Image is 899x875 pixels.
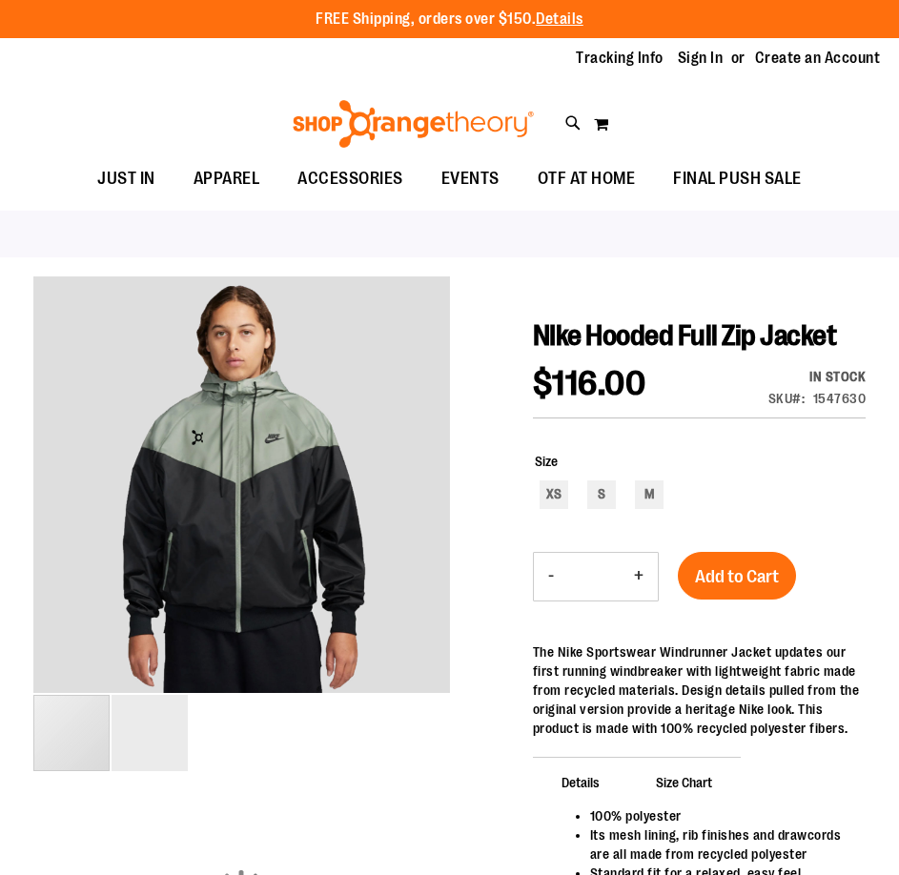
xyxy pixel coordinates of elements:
[678,552,796,600] button: Add to Cart
[33,276,450,693] img: main product photo
[297,157,403,200] span: ACCESSORIES
[540,480,568,509] div: XS
[112,693,188,773] div: image 2 of 2
[441,157,500,200] span: EVENTS
[533,364,646,403] span: $116.00
[290,100,537,148] img: Shop Orangetheory
[278,157,422,201] a: ACCESSORIES
[33,693,112,773] div: image 1 of 2
[768,367,867,386] div: In stock
[813,389,867,408] div: 1547630
[536,10,583,28] a: Details
[533,757,628,806] span: Details
[533,319,837,352] span: NIke Hooded Full Zip Jacket
[534,553,568,600] button: Decrease product quantity
[620,553,658,600] button: Increase product quantity
[316,9,583,31] p: FREE Shipping, orders over $150.
[673,157,802,200] span: FINAL PUSH SALE
[627,757,741,806] span: Size Chart
[587,480,616,509] div: S
[635,480,664,509] div: M
[768,391,806,406] strong: SKU
[678,48,724,69] a: Sign In
[174,157,279,201] a: APPAREL
[755,48,881,69] a: Create an Account
[654,157,821,201] a: FINAL PUSH SALE
[768,367,867,386] div: Availability
[695,566,779,587] span: Add to Cart
[590,825,847,864] li: Its mesh lining, rib finishes and drawcords are all made from recycled polyester
[538,157,636,200] span: OTF AT HOME
[422,157,519,201] a: EVENTS
[590,806,847,825] li: 100% polyester
[78,157,174,200] a: JUST IN
[194,157,260,200] span: APPAREL
[535,454,558,469] span: Size
[519,157,655,201] a: OTF AT HOME
[33,693,450,773] div: carousel
[568,554,620,600] input: Product quantity
[576,48,664,69] a: Tracking Info
[97,157,155,200] span: JUST IN
[533,642,866,738] div: The Nike Sportswear Windrunner Jacket updates our first running windbreaker with lightweight fabr...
